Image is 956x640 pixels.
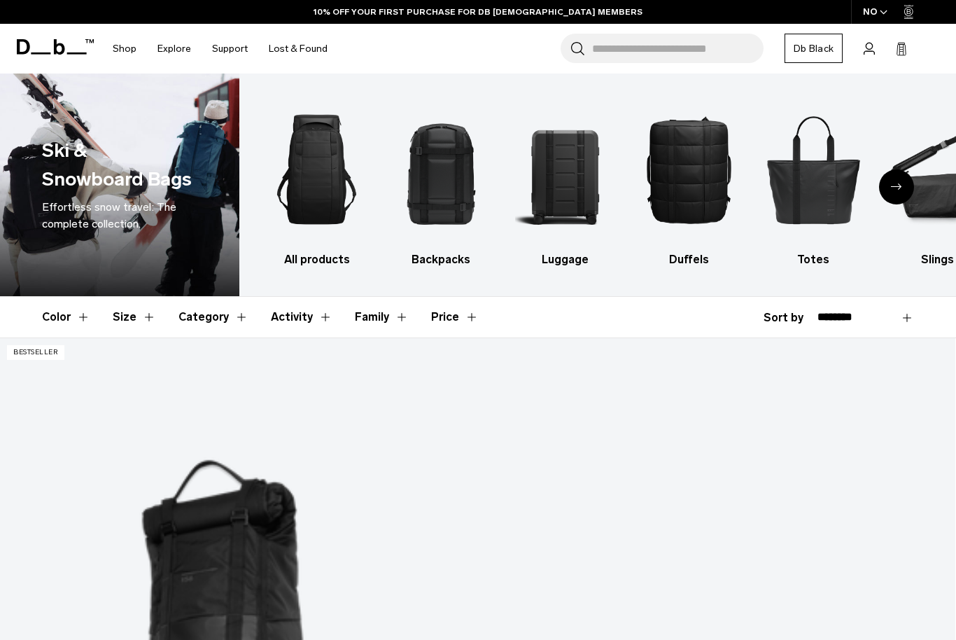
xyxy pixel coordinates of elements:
[515,95,614,268] a: Db Luggage
[391,251,491,268] h3: Backpacks
[391,95,491,244] img: Db
[515,251,614,268] h3: Luggage
[431,297,479,338] button: Toggle Price
[355,297,409,338] button: Toggle Filter
[764,95,863,268] li: 5 / 10
[785,34,843,63] a: Db Black
[113,24,136,74] a: Shop
[42,137,192,193] h1: Ski & Snowboard Bags
[269,24,328,74] a: Lost & Found
[42,200,176,230] span: Effortless snow travel: The complete collection.
[267,95,367,268] a: Db All products
[764,251,863,268] h3: Totes
[102,24,338,74] nav: Main Navigation
[314,6,642,18] a: 10% OFF YOUR FIRST PURCHASE FOR DB [DEMOGRAPHIC_DATA] MEMBERS
[212,24,248,74] a: Support
[113,297,156,338] button: Toggle Filter
[267,251,367,268] h3: All products
[515,95,614,268] li: 3 / 10
[515,95,614,244] img: Db
[271,297,332,338] button: Toggle Filter
[7,345,64,360] p: Bestseller
[391,95,491,268] a: Db Backpacks
[640,251,739,268] h3: Duffels
[157,24,191,74] a: Explore
[640,95,739,268] li: 4 / 10
[640,95,739,244] img: Db
[764,95,863,268] a: Db Totes
[267,95,367,268] li: 1 / 10
[640,95,739,268] a: Db Duffels
[764,95,863,244] img: Db
[391,95,491,268] li: 2 / 10
[879,169,914,204] div: Next slide
[42,297,90,338] button: Toggle Filter
[267,95,367,244] img: Db
[178,297,248,338] button: Toggle Filter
